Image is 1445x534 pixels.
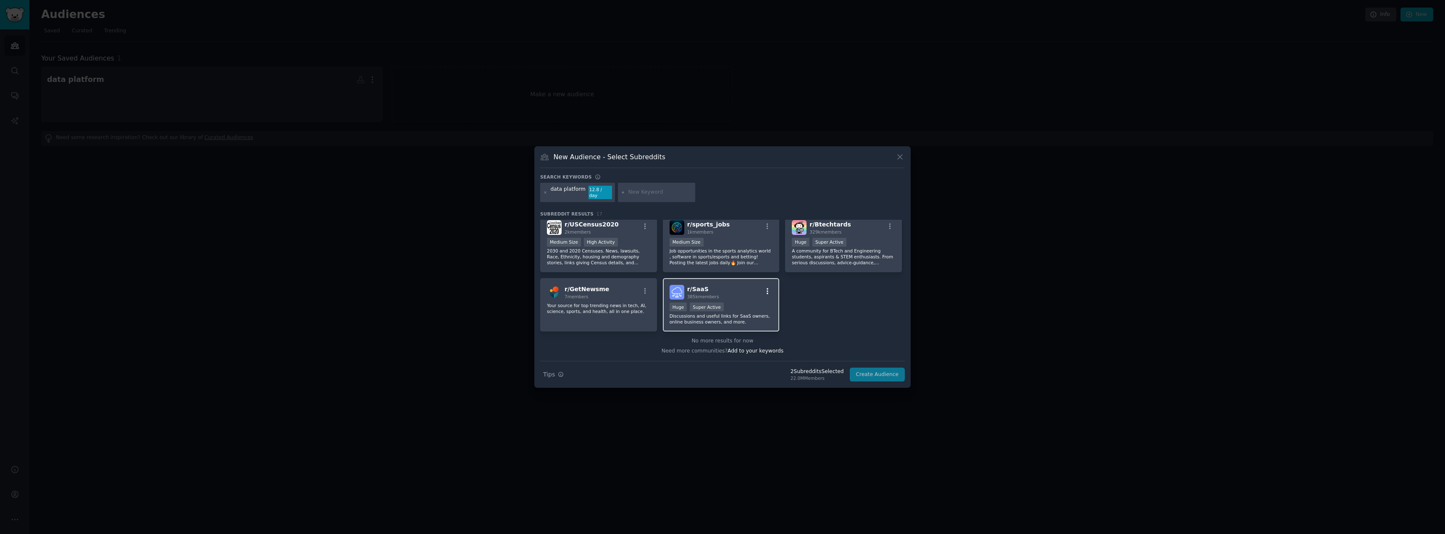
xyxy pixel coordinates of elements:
[670,238,704,247] div: Medium Size
[809,221,851,228] span: r/ Btechtards
[551,186,586,199] div: data platform
[670,313,773,325] p: Discussions and useful links for SaaS owners, online business owners, and more.
[565,221,619,228] span: r/ USCensus2020
[547,248,650,266] p: 2030 and 2020 Censuses. News, lawsuits, Race, Ethnicity, housing and demography stories, links gi...
[670,303,687,311] div: Huge
[543,370,555,379] span: Tips
[547,303,650,314] p: Your source for top trending news in tech, AI, science, sports, and health, all in one place.
[812,238,846,247] div: Super Active
[540,337,905,345] div: No more results for now
[791,368,844,376] div: 2 Subreddit s Selected
[809,229,841,234] span: 329k members
[596,211,602,216] span: 17
[547,220,562,235] img: USCensus2020
[792,220,807,235] img: Btechtards
[565,286,609,292] span: r/ GetNewsme
[687,286,709,292] span: r/ SaaS
[628,189,692,196] input: New Keyword
[670,220,684,235] img: sports_jobs
[547,238,581,247] div: Medium Size
[670,285,684,300] img: SaaS
[554,153,665,161] h3: New Audience - Select Subreddits
[687,221,730,228] span: r/ sports_jobs
[584,238,618,247] div: High Activity
[687,229,714,234] span: 1k members
[540,211,594,217] span: Subreddit Results
[792,248,895,266] p: A community for BTech and Engineering students, aspirants & STEM enthusiasts. From serious discus...
[690,303,724,311] div: Super Active
[589,186,612,199] div: 12.8 / day
[792,238,809,247] div: Huge
[540,174,592,180] h3: Search keywords
[565,229,591,234] span: 2k members
[728,348,783,354] span: Add to your keywords
[670,248,773,266] p: Job opportunities in the sports analytics world , software in sports/esports and betting! Posting...
[565,294,589,299] span: 7 members
[547,285,562,300] img: GetNewsme
[540,345,905,355] div: Need more communities?
[791,375,844,381] div: 22.0M Members
[540,367,567,382] button: Tips
[687,294,719,299] span: 385k members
